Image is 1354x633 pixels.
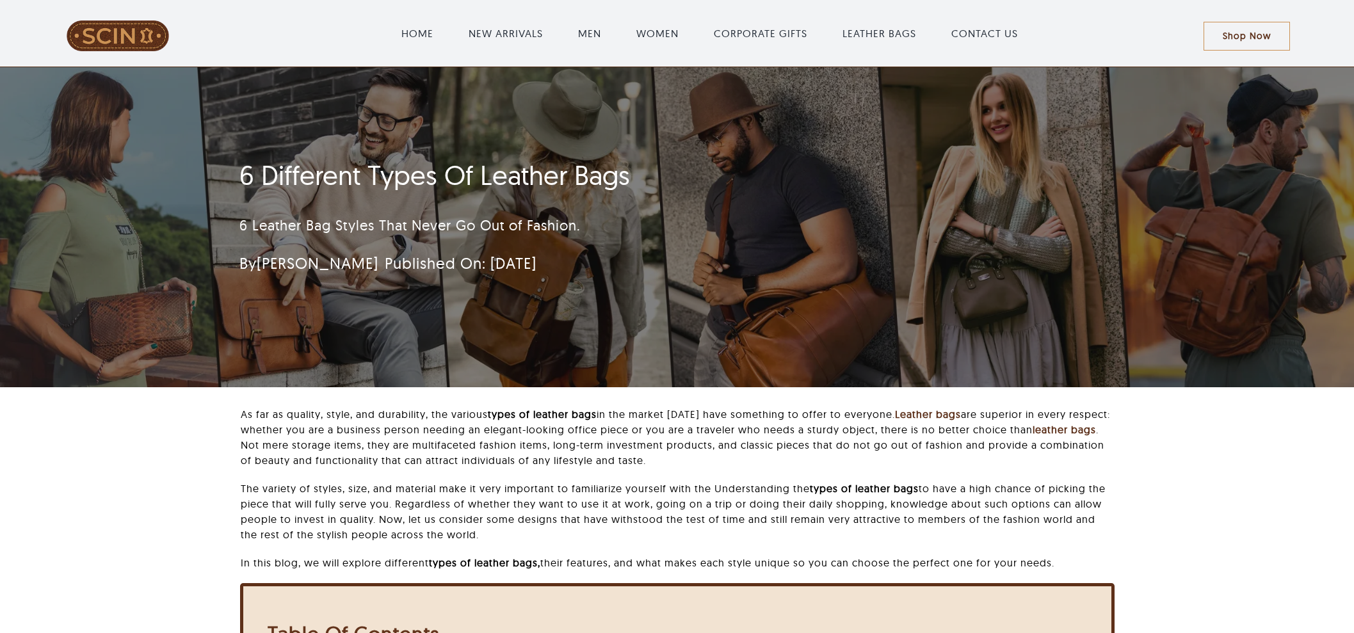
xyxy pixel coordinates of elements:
a: NEW ARRIVALS [469,26,543,41]
p: 6 Leather Bag Styles That Never Go Out of Fashion. [239,215,962,236]
a: CORPORATE GIFTS [714,26,807,41]
p: As far as quality, style, and durability, the various in the market [DATE] have something to offe... [241,406,1114,468]
a: MEN [578,26,601,41]
a: Leather bags [895,408,961,421]
strong: types of leather bags [488,408,597,421]
a: HOME [401,26,433,41]
h1: 6 Different Types Of Leather Bags [239,159,962,191]
nav: Main Menu [216,13,1203,54]
span: By [239,253,378,273]
span: Shop Now [1223,31,1271,42]
strong: types of leather bags, [429,556,540,569]
strong: types of leather bags [810,482,919,495]
p: In this blog, we will explore different their features, and what makes each style unique so you c... [241,555,1114,570]
a: [PERSON_NAME] [257,253,378,273]
a: LEATHER BAGS [842,26,916,41]
a: CONTACT US [951,26,1018,41]
p: The variety of styles, size, and material make it very important to familiarize yourself with the... [241,481,1114,542]
a: leather bags [1033,423,1096,436]
span: Published On: [DATE] [385,253,536,273]
a: Shop Now [1204,22,1290,51]
a: WOMEN [636,26,679,41]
